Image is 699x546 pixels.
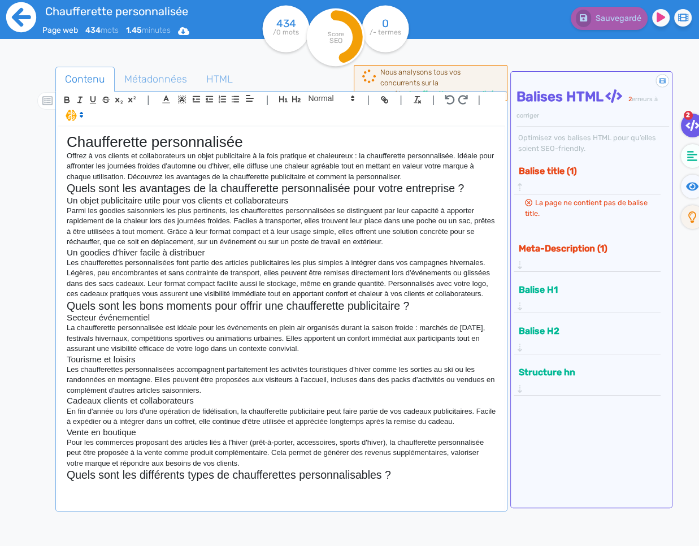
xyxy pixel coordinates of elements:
tspan: 434 [276,17,296,30]
p: Pour les commerces proposant des articles liés à l'hiver (prêt-à-porter, accessoires, sports d'hi... [67,437,496,469]
button: Sauvegardé [571,7,648,30]
span: erreurs à corriger [516,96,658,119]
span: | [367,92,370,107]
span: La page ne contient pas de balise title. [525,198,648,218]
button: Balise H2 [515,322,652,340]
p: Offrez à vos clients et collaborateurs un objet publicitaire à la fois pratique et chaleureux : l... [67,151,496,182]
span: | [147,92,150,107]
h2: Quels sont les bons moments pour offrir une chaufferette publicitaire ? [67,300,496,313]
p: La chaufferette personnalisée est idéale pour les événements en plein air organisés durant la sai... [67,323,496,354]
img: logo_orange.svg [18,18,27,27]
h3: Secteur événementiel [67,313,496,323]
h3: Cadeaux clients et collaborateurs [67,396,496,406]
p: En fin d'année ou lors d'une opération de fidélisation, la chaufferette publicitaire peut faire p... [67,406,496,427]
b: 434 [85,25,101,35]
p: Les chaufferettes personnalisées accompagnent parfaitement les activités touristiques d'hiver com... [67,365,496,396]
div: Mots-clés [141,67,173,74]
a: Contenu [55,67,115,92]
h3: Un objet publicitaire utile pour vos clients et collaborateurs [67,196,496,206]
span: | [477,92,480,107]
div: Domaine [58,67,87,74]
span: | [266,92,269,107]
img: tab_keywords_by_traffic_grey.svg [128,66,137,75]
span: Aligment [242,92,258,105]
button: Balise H1 [515,280,652,299]
div: Structure hn [515,363,659,395]
h3: Tourisme et loisirs [67,354,496,365]
b: 1.45 [126,25,142,35]
img: tab_domain_overview_orange.svg [46,66,55,75]
button: Structure hn [515,363,652,382]
h3: Un goodies d'hiver facile à distribuer [67,248,496,258]
span: mots [85,25,119,35]
b: chaufferette personnalisée [405,89,498,98]
input: title [42,2,252,20]
p: Les chaufferettes personnalisées font partie des articles publicitaires les plus simples à intégr... [67,258,496,300]
tspan: /- termes [370,28,401,36]
h2: Quels sont les avantages de la chaufferette personnalisée pour votre entreprise ? [67,182,496,195]
span: Métadonnées [115,64,196,94]
div: Balise H1 [515,280,659,313]
tspan: /0 mots [273,28,299,36]
a: Métadonnées [115,67,197,92]
span: 2 [684,111,693,120]
div: Balise H2 [515,322,659,354]
tspan: Score [328,31,344,38]
tspan: SEO [329,36,342,45]
button: Balise title (1) [515,162,652,180]
a: HTML [197,67,242,92]
p: Parmi les goodies saisonniers les plus pertinents, les chaufferettes personnalisées se distinguen... [67,206,496,248]
div: Balise title (1) [515,162,659,194]
img: website_grey.svg [18,29,27,38]
span: | [400,92,402,107]
div: Nous analysons tous vos concurrents sur la requête . [380,67,501,99]
h1: Chaufferette personnalisée [67,133,496,151]
div: Optimisez vos balises HTML pour qu’elles soient SEO-friendly. [516,132,669,154]
span: 2 [628,96,632,103]
div: Meta-Description (1) [515,239,659,271]
span: minutes [126,25,171,35]
span: I.Assistant [60,109,87,122]
span: | [432,92,435,107]
span: HTML [197,64,242,94]
h2: Quels sont les différents types de chaufferettes personnalisables ? [67,469,496,482]
span: Page web [42,25,78,35]
div: v 4.0.25 [32,18,55,27]
div: Domaine: [DOMAIN_NAME] [29,29,128,38]
tspan: 0 [382,17,389,30]
h4: Balises HTML [516,89,669,122]
span: Sauvegardé [596,14,641,23]
span: Contenu [56,64,114,94]
h3: Vente en boutique [67,427,496,437]
button: Meta-Description (1) [515,239,652,258]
